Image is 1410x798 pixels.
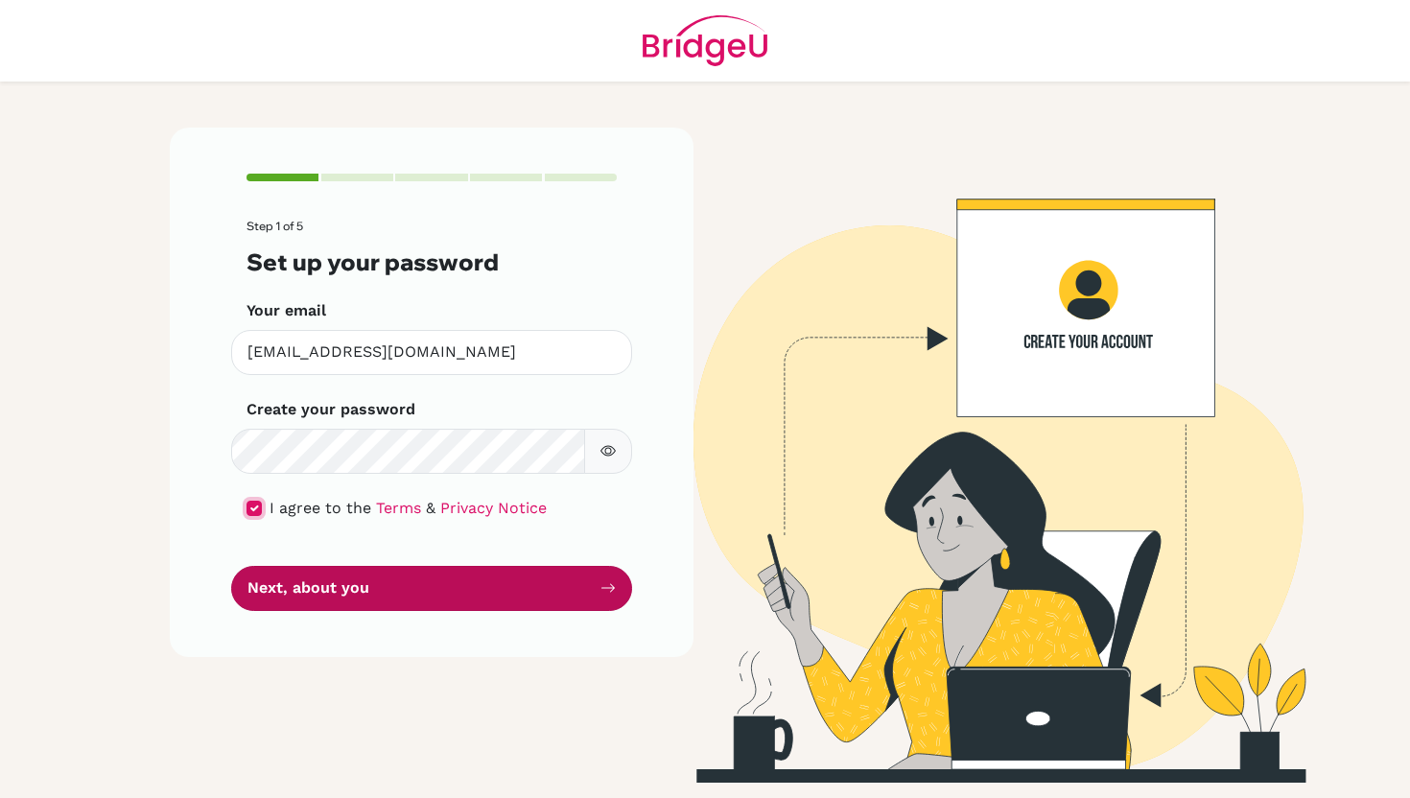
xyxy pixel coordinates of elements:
input: Insert your email* [231,330,632,375]
label: Create your password [247,398,415,421]
label: Your email [247,299,326,322]
a: Terms [376,499,421,517]
span: I agree to the [270,499,371,517]
a: Privacy Notice [440,499,547,517]
button: Next, about you [231,566,632,611]
h3: Set up your password [247,248,617,276]
span: Step 1 of 5 [247,219,303,233]
span: & [426,499,435,517]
